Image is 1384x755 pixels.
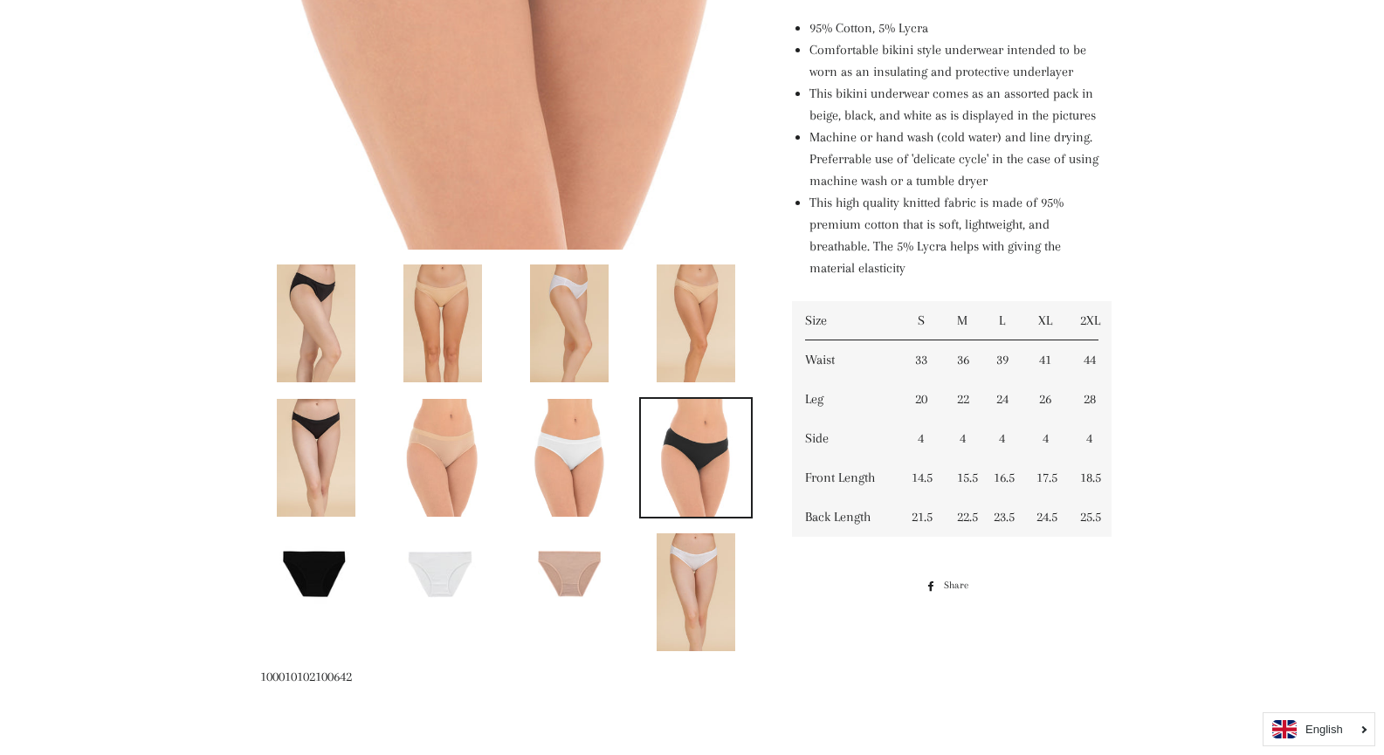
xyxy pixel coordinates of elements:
[1023,458,1067,498] td: 17.5
[944,340,981,380] td: 36
[809,20,928,36] span: 95% Cotton, 5% Lycra
[530,264,609,382] img: Load image into Gallery viewer, Women&#39;s Bikini Style Underwear
[260,669,352,684] span: 100010102100642
[1067,498,1112,537] td: 25.5
[1023,380,1067,419] td: 26
[514,533,624,607] img: Load image into Gallery viewer, Women&#39;s Bikini Style Underwear
[1023,419,1067,458] td: 4
[944,576,977,595] span: Share
[657,264,735,382] img: Load image into Gallery viewer, Women&#39;s Bikini Style Underwear
[1067,301,1112,340] td: 2XL
[944,301,981,340] td: M
[944,458,981,498] td: 15.5
[1272,720,1366,738] a: English
[1067,458,1112,498] td: 18.5
[792,458,898,498] td: Front Length
[1023,340,1067,380] td: 41
[277,264,355,382] img: Load image into Gallery viewer, Women&#39;s Bikini Style Underwear
[1023,301,1067,340] td: XL
[657,533,735,651] img: Load image into Gallery viewer, Women&#39;s Bikini Style Underwear
[792,419,898,458] td: Side
[809,39,1102,83] li: Comfortable bikini style underwear intended to be worn as an insulating and protective underlayer
[944,498,981,537] td: 22.5
[657,399,735,517] img: Load image into Gallery viewer, Women&#39;s Bikini Style Underwear
[403,399,482,517] img: Load image into Gallery viewer, Women&#39;s Bikini Style Underwear
[792,340,898,380] td: Waist
[899,301,944,340] td: S
[981,419,1023,458] td: 4
[899,380,944,419] td: 20
[1067,380,1112,419] td: 28
[277,399,355,517] img: Load image into Gallery viewer, Women&#39;s Bikini Style Underwear
[262,533,372,607] img: Load image into Gallery viewer, Women&#39;s Bikini Style Underwear
[809,86,1096,123] span: This bikini underwear comes as an assorted pack in beige, black, and white as is displayed in the...
[944,380,981,419] td: 22
[1023,498,1067,537] td: 24.5
[530,399,609,517] img: Load image into Gallery viewer, Women&#39;s Bikini Style Underwear
[981,498,1023,537] td: 23.5
[1067,419,1112,458] td: 4
[944,419,981,458] td: 4
[899,340,944,380] td: 33
[899,458,944,498] td: 14.5
[981,458,1023,498] td: 16.5
[899,498,944,537] td: 21.5
[809,129,1098,189] span: Machine or hand wash (cold water) and line drying. Preferrable use of 'delicate cycle' in the cas...
[981,301,1023,340] td: L
[1305,724,1343,735] i: English
[792,301,898,340] td: Size
[1067,340,1112,380] td: 44
[792,498,898,537] td: Back Length
[809,195,1064,276] span: This high quality knitted fabric is made of 95% premium cotton that is soft, lightweight, and bre...
[388,533,498,607] img: Load image into Gallery viewer, Women&#39;s Bikini Style Underwear
[899,419,944,458] td: 4
[403,264,482,382] img: Load image into Gallery viewer, Women&#39;s Bikini Style Underwear
[981,380,1023,419] td: 24
[792,380,898,419] td: Leg
[981,340,1023,380] td: 39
